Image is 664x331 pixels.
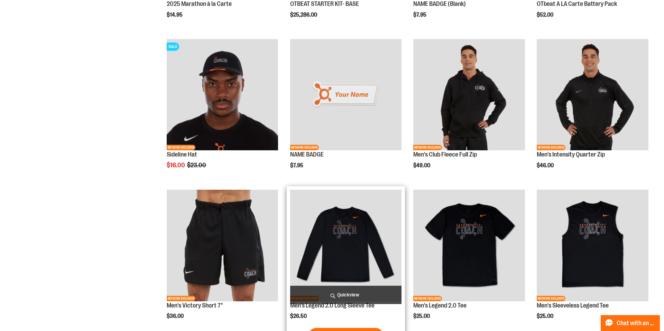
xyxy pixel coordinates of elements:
[413,0,466,7] a: NAME BADGE (Blank)
[413,190,525,301] img: OTF Mens Coach FA23 Legend 2.0 SS Tee - Black primary image
[617,320,656,327] span: Chat with an Expert
[537,190,648,301] img: OTF Mens Coach FA23 Legend Sleeveless Tee - Black primary image
[537,296,565,301] span: NETWORK EXCLUSIVE
[290,39,402,152] a: Product image for NAME BADGENETWORK EXCLUSIVE
[167,190,278,301] img: OTF Mens Coach FA23 Victory Short - Black primary image
[167,12,184,18] span: $14.95
[290,190,402,302] a: OTF Mens Coach FA23 Legend 2.0 LS Tee - Black primary imageNETWORK EXCLUSIVE
[537,302,609,309] a: Men's Sleeveless Legend Tee
[537,313,554,319] span: $25.00
[533,36,652,186] div: product
[537,151,605,158] a: Men's Intensity Quarter Zip
[413,39,525,152] a: OTF Mens Coach FA23 Club Fleece Full Zip - Black primary imageNETWORK EXCLUSIVE
[167,302,223,309] a: Men's Victory Short 7"
[413,39,525,151] img: OTF Mens Coach FA23 Club Fleece Full Zip - Black primary image
[167,145,195,150] span: NETWORK EXCLUSIVE
[537,145,565,150] span: NETWORK EXCLUSIVE
[163,36,282,186] div: product
[413,313,431,319] span: $25.00
[537,39,648,152] a: OTF Mens Coach FA23 Intensity Quarter Zip - Black primary imageNETWORK EXCLUSIVE
[167,296,195,301] span: NETWORK EXCLUSIVE
[601,315,660,331] button: Chat with an Expert
[537,12,554,18] span: $52.00
[290,302,375,309] a: Men's Legend 2.0 Long Sleeve Tee
[290,39,402,151] img: Product image for NAME BADGE
[290,313,308,319] span: $26.50
[167,0,232,7] a: 2025 Marathon à la Carte
[167,42,179,51] span: SALE
[537,0,617,7] a: OTbeat A LA Carte Battery Pack
[187,162,207,169] span: $23.00
[413,145,442,150] span: NETWORK EXCLUSIVE
[287,36,405,186] div: product
[537,162,555,169] span: $46.00
[537,190,648,302] a: OTF Mens Coach FA23 Legend Sleeveless Tee - Black primary imageNETWORK EXCLUSIVE
[290,145,319,150] span: NETWORK EXCLUSIVE
[413,296,442,301] span: NETWORK EXCLUSIVE
[290,151,324,158] a: NAME BADGE
[537,39,648,151] img: OTF Mens Coach FA23 Intensity Quarter Zip - Black primary image
[167,162,186,169] span: $16.00
[167,39,278,151] img: Sideline Hat primary image
[413,190,525,302] a: OTF Mens Coach FA23 Legend 2.0 SS Tee - Black primary imageNETWORK EXCLUSIVE
[290,0,359,7] a: OTBEAT STARTER KIT- BASE
[410,36,528,186] div: product
[167,190,278,302] a: OTF Mens Coach FA23 Victory Short - Black primary imageNETWORK EXCLUSIVE
[413,151,477,158] a: Men's Club Fleece Full Zip
[290,190,402,301] img: OTF Mens Coach FA23 Legend 2.0 LS Tee - Black primary image
[290,12,318,18] span: $25,286.00
[413,302,467,309] a: Men's Legend 2.0 Tee
[413,162,431,169] span: $49.00
[167,313,185,319] span: $36.00
[167,151,197,158] a: Sideline Hat
[290,286,402,304] a: Quickview
[167,39,278,152] a: Sideline Hat primary imageSALENETWORK EXCLUSIVE
[290,162,304,169] span: $7.95
[413,12,427,18] span: $7.95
